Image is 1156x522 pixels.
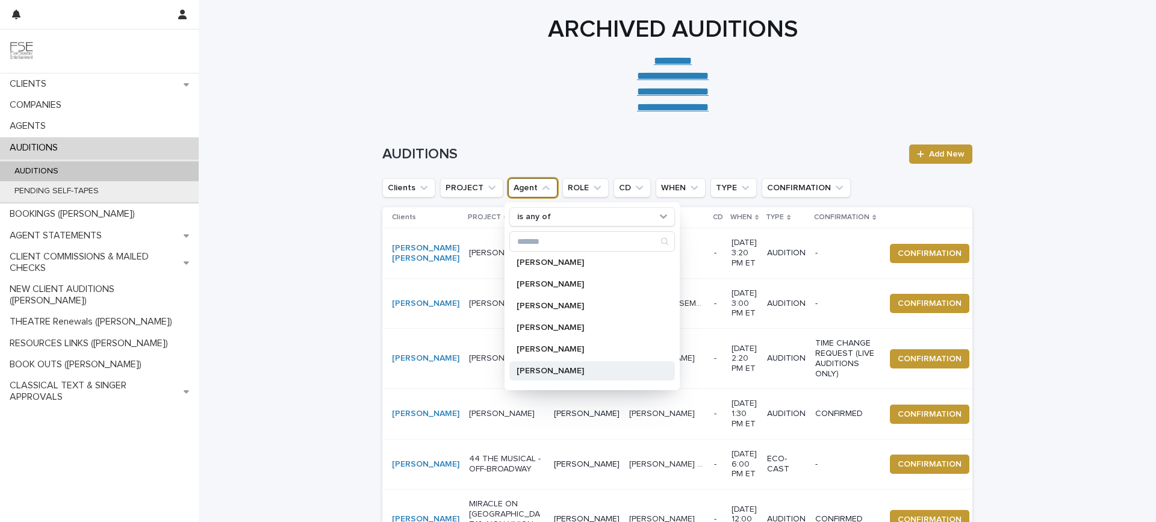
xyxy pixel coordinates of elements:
[382,228,989,278] tr: [PERSON_NAME] [PERSON_NAME] [PERSON_NAME][PERSON_NAME] (Theater)ROOSTERROOSTER -[DATE] 3:20 PM ET...
[730,211,752,224] p: WHEN
[714,248,722,258] p: -
[468,211,501,224] p: PROJECT
[890,349,969,368] button: CONFIRMATION
[766,211,784,224] p: TYPE
[517,345,656,353] p: [PERSON_NAME]
[517,212,551,222] p: is any of
[898,297,962,309] span: CONFIRMATION
[762,178,851,197] button: CONFIRMATION
[898,458,962,470] span: CONFIRMATION
[714,409,722,419] p: -
[469,248,544,258] p: [PERSON_NAME]
[710,178,757,197] button: TYPE
[890,294,969,313] button: CONFIRMATION
[382,178,435,197] button: Clients
[5,230,111,241] p: AGENT STATEMENTS
[554,459,620,470] p: [PERSON_NAME]
[714,299,722,309] p: -
[517,280,656,288] p: [PERSON_NAME]
[890,405,969,424] button: CONFIRMATION
[629,406,697,419] p: [PERSON_NAME]
[732,449,757,479] p: [DATE] 6:00 PM ET
[469,454,544,474] p: 44 THE MUSICAL - OFF-BROADWAY
[5,359,151,370] p: BOOK OUTS ([PERSON_NAME])
[890,244,969,263] button: CONFIRMATION
[815,248,875,258] p: -
[392,353,459,364] a: [PERSON_NAME]
[517,302,656,310] p: [PERSON_NAME]
[614,178,651,197] button: CD
[510,232,674,251] input: Search
[713,211,723,224] p: CD
[732,344,757,374] p: [DATE] 2:20 PM ET
[732,238,757,268] p: [DATE] 3:20 PM ET
[469,409,544,419] p: [PERSON_NAME]
[5,316,182,328] p: THEATRE Renewals ([PERSON_NAME])
[767,353,806,364] p: AUDITION
[5,338,178,349] p: RESOURCES LINKS ([PERSON_NAME])
[392,211,416,224] p: Clients
[898,408,962,420] span: CONFIRMATION
[517,323,656,332] p: [PERSON_NAME]
[629,457,707,470] p: HERMAN CAIN UNDERSTUDY / BROTHER ABE LINCOLN UNDERSTUDY / (OBAMA/HERMAN CAIN/BROTHER ABE UNDERSTUDY
[929,150,965,158] span: Add New
[5,186,108,196] p: PENDING SELF-TAPES
[5,120,55,132] p: AGENTS
[440,178,503,197] button: PROJECT
[10,39,34,63] img: 9JgRvJ3ETPGCJDhvPVA5
[815,338,875,379] p: TIME CHANGE REQUEST (LIVE AUDITIONS ONLY)
[714,353,722,364] p: -
[392,243,459,264] a: [PERSON_NAME] [PERSON_NAME]
[382,389,989,439] tr: [PERSON_NAME] [PERSON_NAME][PERSON_NAME][PERSON_NAME][PERSON_NAME] -[DATE] 1:30 PM ETAUDITIONCONF...
[815,459,875,470] p: -
[732,288,757,318] p: [DATE] 3:00 PM ET
[898,353,962,365] span: CONFIRMATION
[767,409,806,419] p: AUDITION
[815,299,875,309] p: -
[562,178,609,197] button: ROLE
[732,399,757,429] p: [DATE] 1:30 PM ET
[909,144,972,164] a: Add New
[5,99,71,111] p: COMPANIES
[767,248,806,258] p: AUDITION
[5,284,199,306] p: NEW CLIENT AUDITIONS ([PERSON_NAME])
[898,247,962,259] span: CONFIRMATION
[814,211,869,224] p: CONFIRMATION
[392,459,459,470] a: [PERSON_NAME]
[517,367,656,375] p: [PERSON_NAME]
[890,455,969,474] button: CONFIRMATION
[5,78,56,90] p: CLIENTS
[392,299,459,309] a: [PERSON_NAME]
[469,299,544,309] p: [PERSON_NAME]
[469,353,544,364] p: [PERSON_NAME]
[509,231,675,252] div: Search
[5,166,68,176] p: AUDITIONS
[767,299,806,309] p: AUDITION
[815,409,875,419] p: CONFIRMED
[517,258,656,267] p: [PERSON_NAME]
[382,278,989,328] tr: [PERSON_NAME] [PERSON_NAME][PERSON_NAME] (Theater)NON-AEA ENSEMBLE ([DEMOGRAPHIC_DATA] ROLES)NON-...
[714,459,722,470] p: -
[5,380,184,403] p: CLASSICAL TEXT & SINGER APPROVALS
[5,142,67,154] p: AUDITIONS
[554,409,620,419] p: [PERSON_NAME]
[382,439,989,489] tr: [PERSON_NAME] 44 THE MUSICAL - OFF-BROADWAY[PERSON_NAME][PERSON_NAME] UNDERSTUDY / BROTHER [PERSO...
[5,208,144,220] p: BOOKINGS ([PERSON_NAME])
[382,146,902,163] h1: AUDITIONS
[508,178,558,197] button: Agent
[382,329,989,389] tr: [PERSON_NAME] [PERSON_NAME][PERSON_NAME][PERSON_NAME][PERSON_NAME] -[DATE] 2:20 PM ETAUDITIONTIME...
[392,409,459,419] a: [PERSON_NAME]
[656,178,706,197] button: WHEN
[767,454,806,474] p: ECO-CAST
[5,251,184,274] p: CLIENT COMMISSIONS & MAILED CHECKS
[378,15,968,44] h1: ARCHIVED AUDITIONS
